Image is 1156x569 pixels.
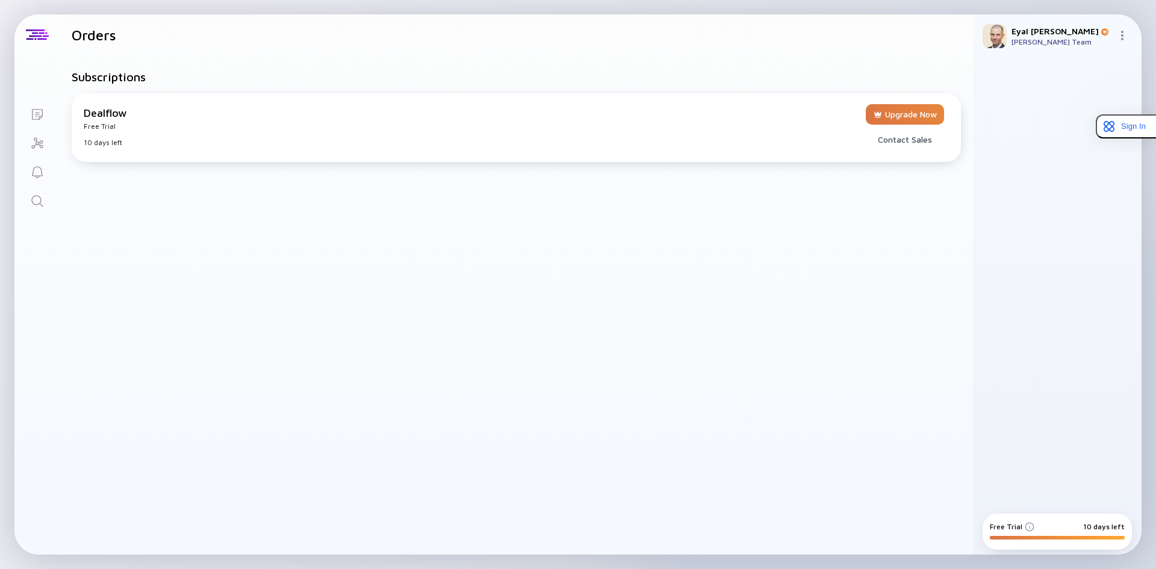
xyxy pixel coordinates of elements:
button: Upgrade Now [866,104,944,125]
div: 10 days left [84,138,861,147]
div: [PERSON_NAME] Team [1011,37,1113,46]
div: Eyal [PERSON_NAME] [1011,26,1113,36]
div: Free Trial [84,122,861,131]
a: Investor Map [14,128,60,157]
a: Search [14,185,60,214]
img: Menu [1117,31,1127,40]
h1: Orders [72,26,116,43]
div: 10 days left [1083,522,1125,531]
button: Contact Sales [866,129,944,150]
img: Eyal Profile Picture [983,24,1007,48]
div: Free Trial [990,522,1034,531]
div: Contact Sales [871,129,939,150]
a: Lists [14,99,60,128]
a: Reminders [14,157,60,185]
div: Dealflow [84,107,861,119]
h1: Subscriptions [72,70,961,84]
